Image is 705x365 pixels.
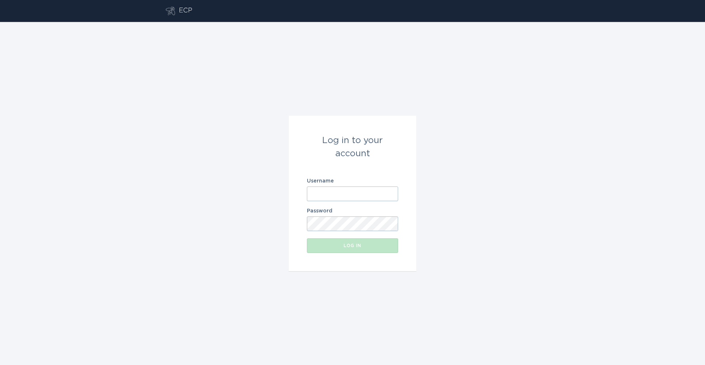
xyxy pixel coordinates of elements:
[179,7,192,15] div: ECP
[166,7,175,15] button: Go to dashboard
[311,243,394,248] div: Log in
[307,238,398,253] button: Log in
[307,208,398,214] label: Password
[307,134,398,160] div: Log in to your account
[307,178,398,184] label: Username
